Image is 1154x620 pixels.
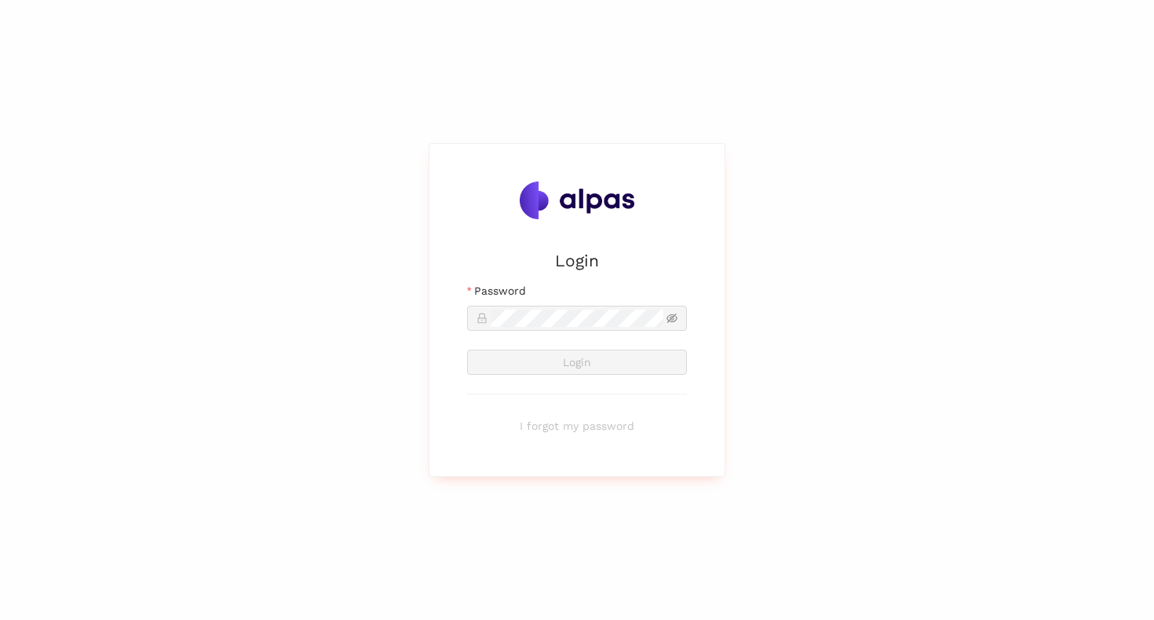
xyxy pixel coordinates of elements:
[666,313,677,324] span: eye-invisible
[520,182,634,219] img: Alpas.ai Logo
[467,413,687,438] button: I forgot my password
[491,310,663,327] input: Password
[467,350,687,375] button: Login
[467,248,687,273] h2: Login
[477,313,488,324] span: lock
[467,282,526,299] label: Password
